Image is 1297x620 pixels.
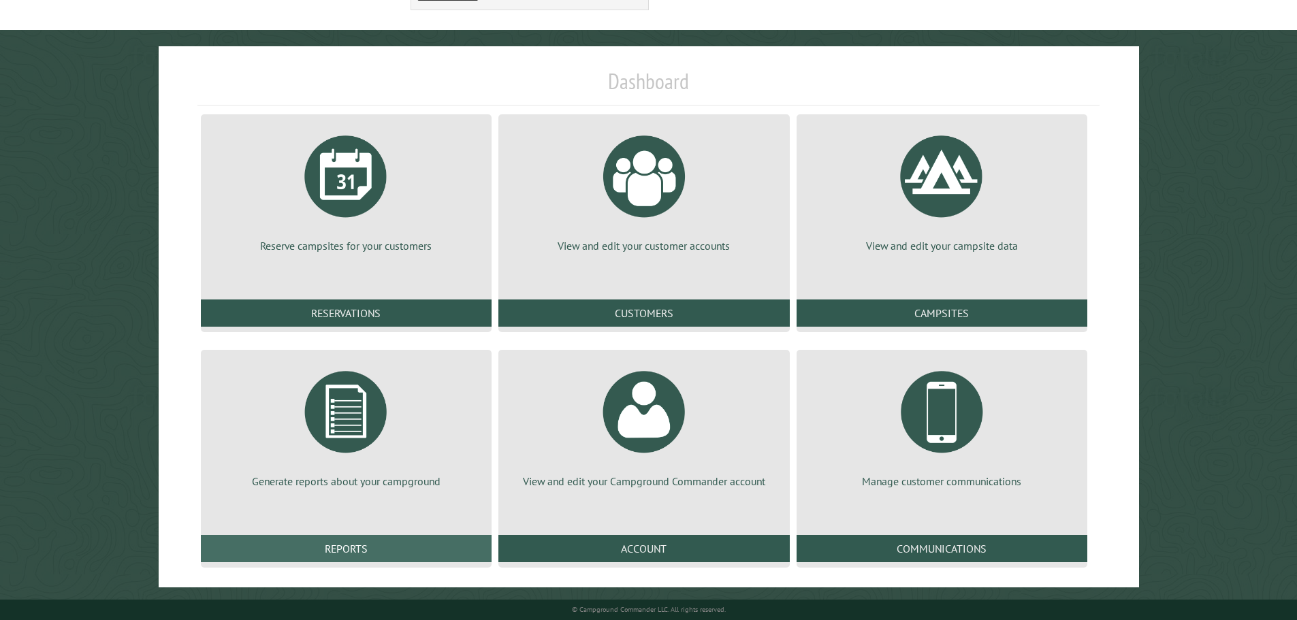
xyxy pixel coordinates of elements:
[515,361,773,489] a: View and edit your Campground Commander account
[217,238,475,253] p: Reserve campsites for your customers
[813,474,1071,489] p: Manage customer communications
[797,299,1087,327] a: Campsites
[797,535,1087,562] a: Communications
[201,299,492,327] a: Reservations
[201,535,492,562] a: Reports
[197,68,1100,105] h1: Dashboard
[217,125,475,253] a: Reserve campsites for your customers
[515,474,773,489] p: View and edit your Campground Commander account
[217,361,475,489] a: Generate reports about your campground
[498,535,789,562] a: Account
[217,474,475,489] p: Generate reports about your campground
[572,605,726,614] small: © Campground Commander LLC. All rights reserved.
[813,361,1071,489] a: Manage customer communications
[813,125,1071,253] a: View and edit your campsite data
[515,125,773,253] a: View and edit your customer accounts
[498,299,789,327] a: Customers
[515,238,773,253] p: View and edit your customer accounts
[813,238,1071,253] p: View and edit your campsite data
